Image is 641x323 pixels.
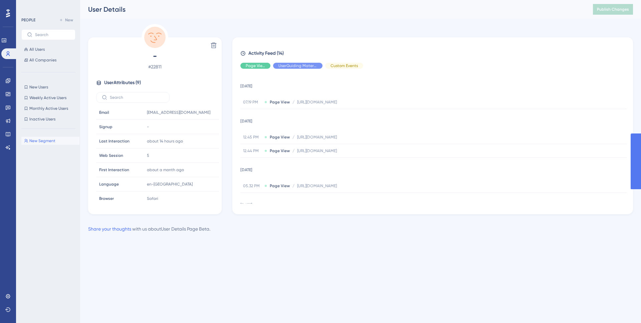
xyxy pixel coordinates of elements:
[29,106,68,111] span: Monthly Active Users
[96,51,214,61] span: -
[21,56,75,64] button: All Companies
[88,225,210,233] div: with us about User Details Page Beta .
[147,124,149,129] span: -
[240,193,627,214] td: [DATE]
[88,5,576,14] div: User Details
[21,104,75,112] button: Monthly Active Users
[246,63,265,68] span: Page View
[99,196,114,201] span: Browser
[99,138,130,144] span: Last Interaction
[331,63,358,68] span: Custom Events
[240,158,627,179] td: [DATE]
[243,99,262,105] span: 07.19 PM
[297,99,337,105] span: [URL][DOMAIN_NAME]
[99,124,113,129] span: Signup
[110,95,164,100] input: Search
[240,109,627,130] td: [DATE]
[88,226,131,232] a: Share your thoughts
[21,94,75,102] button: Weekly Active Users
[270,183,290,189] span: Page View
[292,99,294,105] span: /
[21,17,35,23] div: PEOPLE
[292,134,294,140] span: /
[147,168,184,172] time: about a month ago
[147,153,149,158] span: 5
[29,47,45,52] span: All Users
[104,79,141,87] span: User Attributes ( 9 )
[21,137,79,145] button: New Segment
[99,167,129,173] span: First Interaction
[613,297,633,317] iframe: UserGuiding AI Assistant Launcher
[29,138,55,143] span: New Segment
[147,110,210,115] span: [EMAIL_ADDRESS][DOMAIN_NAME]
[29,84,48,90] span: New Users
[57,16,75,24] button: New
[240,74,627,95] td: [DATE]
[29,57,56,63] span: All Companies
[297,134,337,140] span: [URL][DOMAIN_NAME]
[270,148,290,153] span: Page View
[99,153,123,158] span: Web Session
[147,182,193,187] span: en-[GEOGRAPHIC_DATA]
[21,115,75,123] button: Inactive Users
[278,63,317,68] span: UserGuiding Material
[297,183,337,189] span: [URL][DOMAIN_NAME]
[248,49,284,57] span: Activity Feed (14)
[243,148,262,153] span: 12.44 PM
[593,4,633,15] button: Publish Changes
[243,183,262,189] span: 05.32 PM
[99,110,109,115] span: Email
[65,17,73,23] span: New
[29,95,66,100] span: Weekly Active Users
[270,99,290,105] span: Page View
[292,183,294,189] span: /
[147,196,158,201] span: Safari
[270,134,290,140] span: Page View
[96,63,214,71] span: # 22811
[597,7,629,12] span: Publish Changes
[35,32,70,37] input: Search
[147,139,183,143] time: about 14 hours ago
[21,83,75,91] button: New Users
[29,116,55,122] span: Inactive Users
[297,148,337,153] span: [URL][DOMAIN_NAME]
[243,134,262,140] span: 12.45 PM
[21,45,75,53] button: All Users
[99,182,119,187] span: Language
[292,148,294,153] span: /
